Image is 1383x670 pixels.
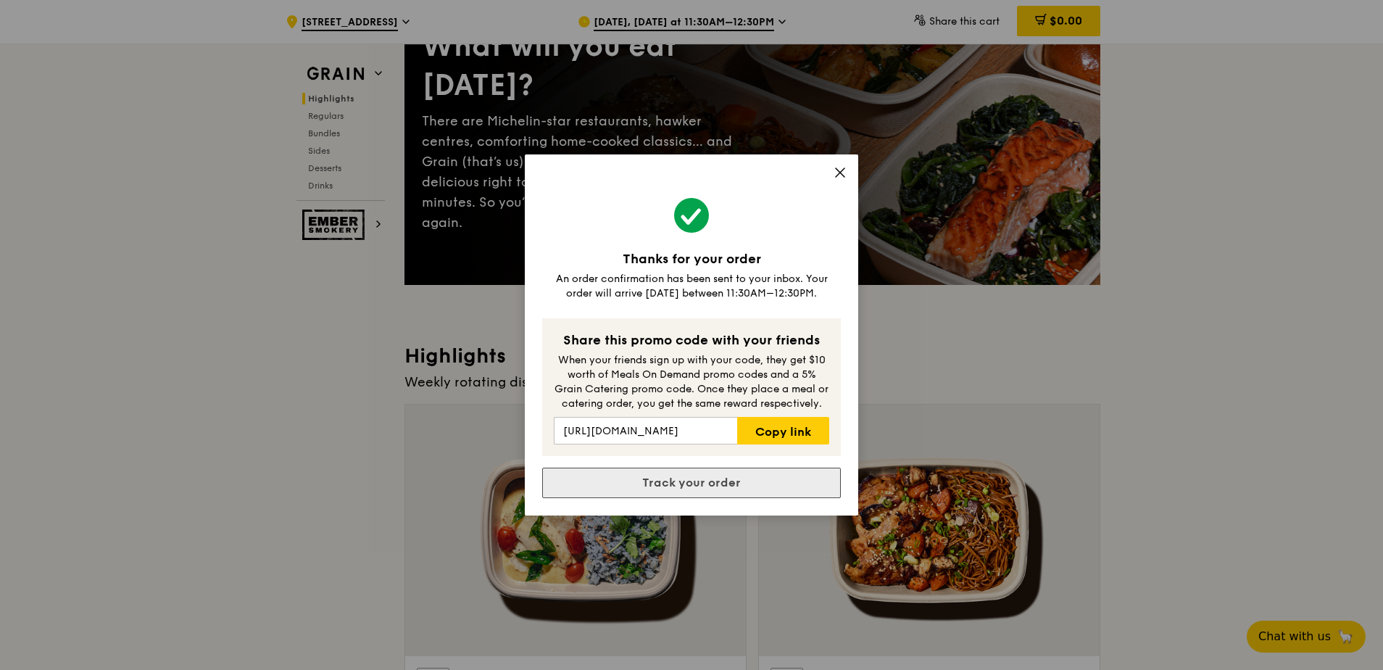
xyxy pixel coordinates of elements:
[737,417,829,444] a: Copy link
[542,249,841,269] div: Thanks for your order
[691,183,692,184] img: aff_l
[542,272,841,301] div: An order confirmation has been sent to your inbox. Your order will arrive [DATE] between 11:30AM–...
[542,468,841,498] a: Track your order
[554,330,829,350] div: Share this promo code with your friends
[554,353,829,411] div: When your friends sign up with your code, they get $10 worth of Meals On Demand promo codes and a...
